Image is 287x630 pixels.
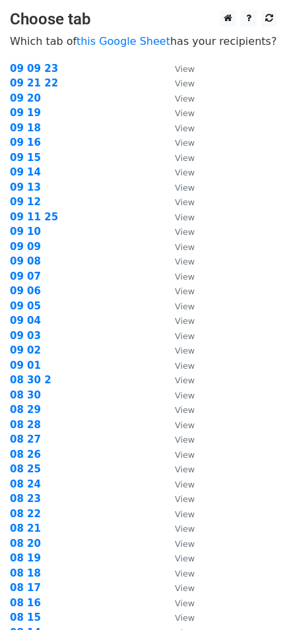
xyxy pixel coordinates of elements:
small: View [175,331,195,341]
small: View [175,464,195,474]
p: Which tab of has your recipients? [10,34,277,48]
small: View [175,242,195,252]
a: View [162,92,195,104]
small: View [175,598,195,608]
a: 09 12 [10,196,41,208]
a: View [162,433,195,445]
a: 09 09 23 [10,63,58,75]
a: 08 23 [10,493,41,505]
strong: 09 16 [10,137,41,148]
a: 09 04 [10,315,41,327]
a: View [162,463,195,475]
strong: 09 07 [10,270,41,282]
a: 08 21 [10,522,41,534]
a: 09 06 [10,285,41,297]
a: 09 10 [10,226,41,237]
small: View [175,138,195,148]
small: View [175,168,195,177]
a: View [162,330,195,342]
small: View [175,539,195,549]
a: 08 24 [10,478,41,490]
small: View [175,524,195,534]
a: View [162,226,195,237]
a: View [162,389,195,401]
strong: 09 03 [10,330,41,342]
a: View [162,270,195,282]
a: View [162,166,195,178]
a: View [162,478,195,490]
strong: 08 17 [10,582,41,594]
a: View [162,419,195,431]
a: 09 02 [10,344,41,356]
strong: 09 05 [10,300,41,312]
a: 08 25 [10,463,41,475]
a: View [162,567,195,579]
a: 08 29 [10,404,41,416]
small: View [175,108,195,118]
a: View [162,285,195,297]
small: View [175,94,195,104]
small: View [175,257,195,267]
a: 08 20 [10,538,41,550]
small: View [175,480,195,489]
h3: Choose tab [10,10,277,29]
a: View [162,107,195,119]
a: 09 13 [10,181,41,193]
small: View [175,435,195,445]
strong: 09 14 [10,166,41,178]
a: 09 19 [10,107,41,119]
a: View [162,612,195,623]
a: 08 26 [10,449,41,460]
small: View [175,375,195,385]
small: View [175,64,195,74]
a: 09 01 [10,360,41,371]
a: View [162,552,195,564]
small: View [175,346,195,356]
a: View [162,538,195,550]
a: View [162,449,195,460]
a: 08 28 [10,419,41,431]
a: 09 15 [10,152,41,164]
small: View [175,123,195,133]
strong: 08 30 [10,389,41,401]
a: 08 16 [10,597,41,609]
small: View [175,286,195,296]
a: 08 27 [10,433,41,445]
a: View [162,508,195,520]
a: View [162,152,195,164]
a: 09 09 [10,241,41,253]
a: View [162,374,195,386]
small: View [175,391,195,400]
a: View [162,211,195,223]
a: 08 19 [10,552,41,564]
strong: 09 20 [10,92,41,104]
a: View [162,597,195,609]
a: 08 30 2 [10,374,51,386]
small: View [175,494,195,504]
small: View [175,272,195,282]
strong: 08 15 [10,612,41,623]
a: this Google Sheet [77,35,170,47]
small: View [175,197,195,207]
small: View [175,153,195,163]
a: 08 22 [10,508,41,520]
strong: 09 21 22 [10,77,58,89]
